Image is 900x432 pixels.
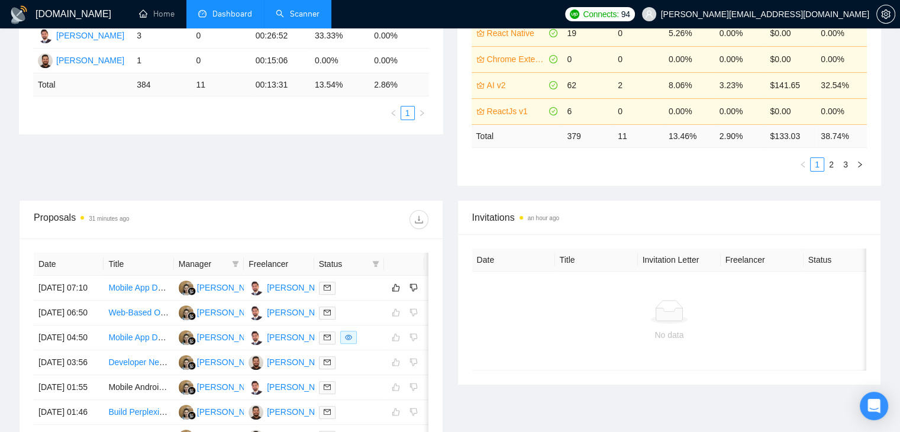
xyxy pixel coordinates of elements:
[409,210,428,229] button: download
[715,46,766,72] td: 0.00%
[139,9,175,19] a: homeHome
[249,382,335,391] a: FM[PERSON_NAME]
[816,20,867,46] td: 0.00%
[108,308,246,317] a: Web-Based Online App Development
[799,161,807,168] span: left
[715,124,766,147] td: 2.90 %
[251,49,310,73] td: 00:15:06
[34,276,104,301] td: [DATE] 07:10
[324,383,331,391] span: mail
[472,210,867,225] span: Invitations
[853,157,867,172] li: Next Page
[476,55,485,63] span: crown
[197,281,265,294] div: [PERSON_NAME]
[715,20,766,46] td: 0.00%
[613,46,664,72] td: 0
[56,54,124,67] div: [PERSON_NAME]
[562,98,613,124] td: 6
[345,334,352,341] span: eye
[664,98,715,124] td: 0.00%
[824,157,838,172] li: 2
[179,332,265,341] a: ES[PERSON_NAME]
[179,305,193,320] img: ES
[324,309,331,316] span: mail
[188,362,196,370] img: gigradar-bm.png
[645,10,653,18] span: user
[369,73,428,96] td: 2.86 %
[188,386,196,395] img: gigradar-bm.png
[715,98,766,124] td: 0.00%
[472,249,555,272] th: Date
[179,257,227,270] span: Manager
[188,411,196,420] img: gigradar-bm.png
[664,124,715,147] td: 13.46 %
[179,355,193,370] img: ES
[664,20,715,46] td: 5.26%
[108,407,352,417] a: Build Perplexity-like AI Search UI with Next.js w/ Langfuse + Stripe
[765,98,816,124] td: $0.00
[188,287,196,295] img: gigradar-bm.png
[34,301,104,325] td: [DATE] 06:50
[104,400,173,425] td: Build Perplexity-like AI Search UI with Next.js w/ Langfuse + Stripe
[34,375,104,400] td: [DATE] 01:55
[188,337,196,345] img: gigradar-bm.png
[715,72,766,98] td: 3.23%
[198,9,207,18] span: dashboard
[108,333,189,342] a: Mobile App Developer
[860,392,888,420] div: Open Intercom Messenger
[34,210,231,229] div: Proposals
[249,357,335,366] a: AA[PERSON_NAME]
[562,20,613,46] td: 19
[249,281,263,295] img: FM
[179,307,265,317] a: ES[PERSON_NAME]
[613,72,664,98] td: 2
[179,382,265,391] a: ES[PERSON_NAME]
[562,46,613,72] td: 0
[276,9,320,19] a: searchScanner
[487,79,547,92] a: AI v2
[370,255,382,273] span: filter
[89,215,129,222] time: 31 minutes ago
[613,124,664,147] td: 11
[324,359,331,366] span: mail
[191,49,250,73] td: 0
[386,106,401,120] button: left
[267,306,335,319] div: [PERSON_NAME]
[476,81,485,89] span: crown
[472,124,563,147] td: Total
[407,281,421,295] button: dislike
[555,249,638,272] th: Title
[549,81,557,89] span: check-circle
[392,283,400,292] span: like
[838,157,853,172] li: 3
[482,328,857,341] div: No data
[664,46,715,72] td: 0.00%
[549,107,557,115] span: check-circle
[876,5,895,24] button: setting
[104,375,173,400] td: Mobile Android Interface Design Engineer Needed
[528,215,559,221] time: an hour ago
[369,49,428,73] td: 0.00%
[249,307,335,317] a: FM[PERSON_NAME]
[104,350,173,375] td: Developer Needed for Web + TV App Trivia Game Platform with Admin Portal (Prototype First)
[401,106,415,120] li: 1
[839,158,852,171] a: 3
[562,72,613,98] td: 62
[197,331,265,344] div: [PERSON_NAME]
[34,253,104,276] th: Date
[765,124,816,147] td: $ 133.03
[179,405,193,420] img: ES
[33,73,132,96] td: Total
[132,49,191,73] td: 1
[638,249,721,272] th: Invitation Letter
[34,400,104,425] td: [DATE] 01:46
[230,255,241,273] span: filter
[132,73,191,96] td: 384
[267,381,335,394] div: [PERSON_NAME]
[108,357,453,367] a: Developer Needed for Web + TV App Trivia Game Platform with Admin Portal (Prototype First)
[765,20,816,46] td: $0.00
[621,8,630,21] span: 94
[324,408,331,415] span: mail
[721,249,804,272] th: Freelancer
[310,49,369,73] td: 0.00%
